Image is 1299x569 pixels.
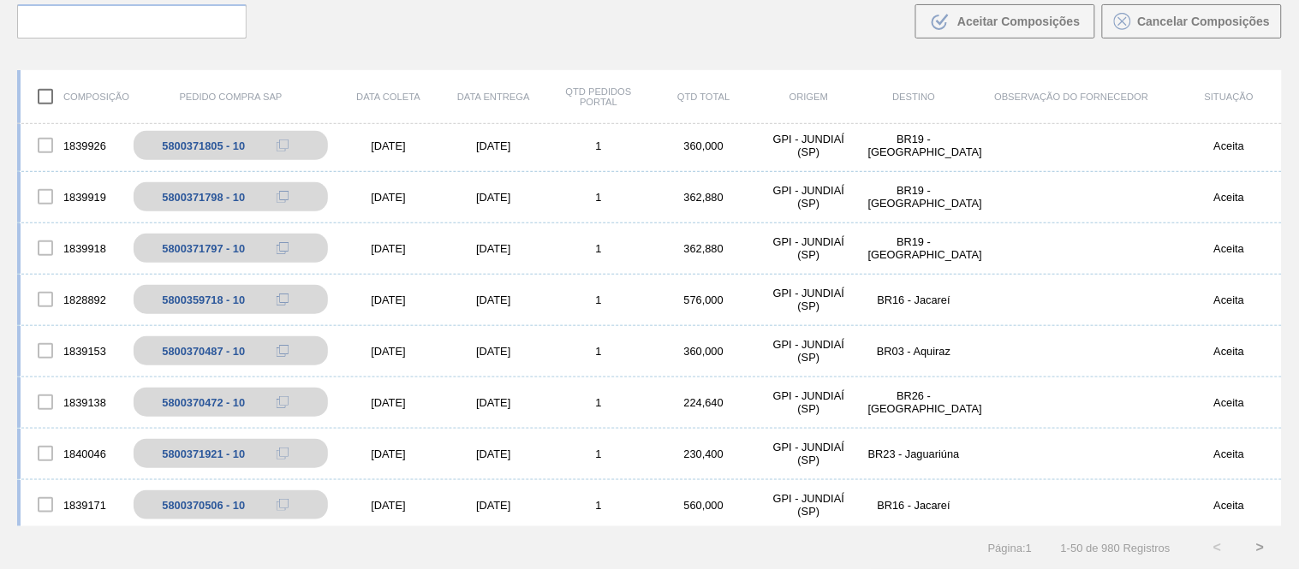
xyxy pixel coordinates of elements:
[652,293,757,306] div: 576,000
[21,79,126,115] div: Composição
[441,242,546,255] div: [DATE]
[336,345,441,358] div: [DATE]
[21,179,126,215] div: 1839919
[861,499,967,512] div: BR16 - Jacareí
[988,542,1032,554] span: Página : 1
[652,242,757,255] div: 362,880
[162,345,245,358] div: 5800370487 - 10
[441,293,546,306] div: [DATE]
[546,447,652,460] div: 1
[861,133,967,158] div: BR19 - Nova Rio
[957,15,1080,28] span: Aceitar Composições
[756,389,861,415] div: GPI - JUNDIAÍ (SP)
[1138,15,1271,28] span: Cancelar Composições
[265,187,300,207] div: Copiar
[162,499,245,512] div: 5800370506 - 10
[21,282,126,317] div: 1828892
[441,396,546,409] div: [DATE]
[21,127,126,163] div: 1839926
[265,443,300,464] div: Copiar
[861,389,967,415] div: BR26 - Uberlândia
[441,92,546,102] div: Data entrega
[162,396,245,409] div: 5800370472 - 10
[861,447,967,460] div: BR23 - Jaguariúna
[546,293,652,306] div: 1
[756,235,861,261] div: GPI - JUNDIAÍ (SP)
[546,499,652,512] div: 1
[546,86,652,107] div: Qtd Pedidos Portal
[21,384,126,420] div: 1839138
[162,447,245,460] div: 5800371921 - 10
[441,447,546,460] div: [DATE]
[1196,526,1239,569] button: <
[652,396,757,409] div: 224,640
[756,492,861,518] div: GPI - JUNDIAÍ (SP)
[756,287,861,312] div: GPI - JUNDIAÍ (SP)
[652,92,757,102] div: Qtd Total
[756,441,861,466] div: GPI - JUNDIAÍ (SP)
[21,436,126,471] div: 1840046
[652,139,757,152] div: 360,000
[441,139,546,152] div: [DATE]
[861,184,967,210] div: BR19 - Nova Rio
[441,191,546,204] div: [DATE]
[336,447,441,460] div: [DATE]
[1177,447,1282,460] div: Aceita
[967,92,1177,102] div: Observação do Fornecedor
[265,495,300,515] div: Copiar
[1177,293,1282,306] div: Aceita
[336,293,441,306] div: [DATE]
[336,139,441,152] div: [DATE]
[441,499,546,512] div: [DATE]
[265,135,300,156] div: Copiar
[546,242,652,255] div: 1
[1177,191,1282,204] div: Aceita
[1102,4,1282,39] button: Cancelar Composições
[1177,139,1282,152] div: Aceita
[265,289,300,310] div: Copiar
[756,338,861,364] div: GPI - JUNDIAÍ (SP)
[336,92,441,102] div: Data coleta
[162,191,245,204] div: 5800371798 - 10
[441,345,546,358] div: [DATE]
[336,499,441,512] div: [DATE]
[1177,499,1282,512] div: Aceita
[21,487,126,523] div: 1839171
[336,396,441,409] div: [DATE]
[1177,242,1282,255] div: Aceita
[21,230,126,266] div: 1839918
[546,139,652,152] div: 1
[162,242,245,255] div: 5800371797 - 10
[1177,345,1282,358] div: Aceita
[336,191,441,204] div: [DATE]
[1177,396,1282,409] div: Aceita
[861,293,967,306] div: BR16 - Jacareí
[546,345,652,358] div: 1
[162,293,245,306] div: 5800359718 - 10
[1177,92,1282,102] div: Situação
[1058,542,1171,554] span: 1 - 50 de 980 Registros
[861,345,967,358] div: BR03 - Aquiraz
[861,235,967,261] div: BR19 - Nova Rio
[756,184,861,210] div: GPI - JUNDIAÍ (SP)
[265,392,300,412] div: Copiar
[162,139,245,152] div: 5800371805 - 10
[915,4,1095,39] button: Aceitar Composições
[265,341,300,361] div: Copiar
[546,191,652,204] div: 1
[861,92,967,102] div: Destino
[336,242,441,255] div: [DATE]
[265,238,300,258] div: Copiar
[756,133,861,158] div: GPI - JUNDIAÍ (SP)
[21,333,126,369] div: 1839153
[652,447,757,460] div: 230,400
[126,92,337,102] div: Pedido Compra SAP
[546,396,652,409] div: 1
[652,499,757,512] div: 560,000
[756,92,861,102] div: Origem
[652,345,757,358] div: 360,000
[652,191,757,204] div: 362,880
[1239,526,1282,569] button: >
